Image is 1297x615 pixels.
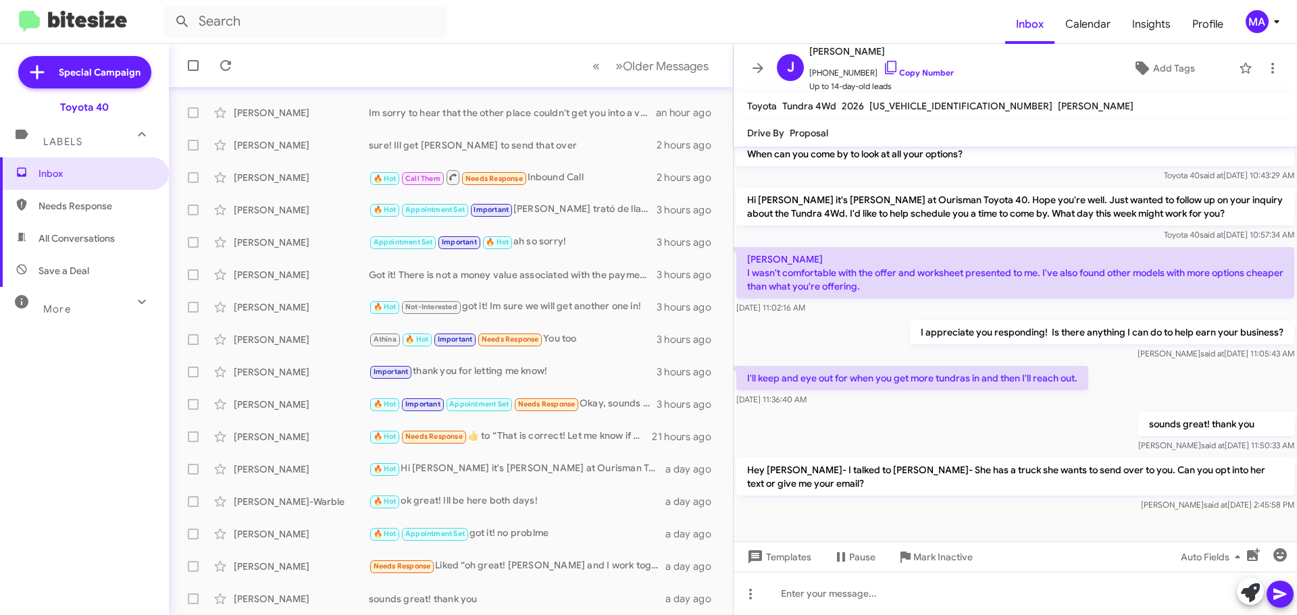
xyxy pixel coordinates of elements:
span: Mark Inactive [913,545,973,569]
div: Got it! There is not a money value associated with the payment deferral but thank you for respond... [369,268,657,282]
div: [PERSON_NAME] [234,268,369,282]
div: [PERSON_NAME] [234,560,369,573]
div: [PERSON_NAME] [234,203,369,217]
div: [PERSON_NAME] [234,106,369,119]
button: Pause [822,545,886,569]
span: Important [405,400,440,408]
span: 🔥 Hot [374,205,397,214]
div: a day ago [665,495,722,508]
span: [PHONE_NUMBER] [809,59,954,80]
div: thank you for letting me know! [369,364,657,379]
span: Important [438,335,473,344]
span: Toyota 40 [DATE] 10:43:29 AM [1164,170,1294,180]
div: an hour ago [656,106,722,119]
div: Liked “oh great! [PERSON_NAME] and I work together. Let her know whenever you want to come in!” [369,558,665,574]
span: More [43,303,71,315]
a: Profile [1181,5,1234,44]
span: Inbox [39,167,153,180]
span: [PERSON_NAME] [DATE] 2:45:58 PM [1141,500,1294,510]
div: 2 hours ago [657,171,722,184]
span: Appointment Set [405,205,465,214]
span: Toyota [747,100,777,112]
div: sounds great! thank you [369,592,665,606]
span: J [787,57,794,78]
div: a day ago [665,560,722,573]
p: I appreciate you responding! Is there anything I can do to help earn your business? [910,320,1294,344]
span: [PERSON_NAME] [DATE] 11:05:43 AM [1138,348,1294,358]
span: said at [1200,170,1223,180]
p: Hey [PERSON_NAME]- I talked to [PERSON_NAME]- She has a truck she wants to send over to you. Can ... [736,458,1294,496]
div: [PERSON_NAME] [234,171,369,184]
span: Important [374,367,409,376]
a: Insights [1121,5,1181,44]
span: [DATE] 11:02:16 AM [736,302,805,313]
span: Proposal [790,127,828,139]
div: [PERSON_NAME] [234,365,369,379]
div: 21 hours ago [652,430,722,444]
div: Hi [PERSON_NAME] it's [PERSON_NAME] at Ourisman Toyota 40. Skip the stress and drive [DATE] - pay... [369,461,665,477]
span: Needs Response [465,174,523,183]
nav: Page navigation example [585,52,717,80]
button: Previous [584,52,608,80]
span: said at [1201,440,1225,450]
div: ​👍​ to “ That is correct! Let me know if you have any questions before then. Otherwise, I will se... [369,429,652,444]
div: a day ago [665,592,722,606]
div: Toyota 40 [60,101,109,114]
span: Not-Interested [405,302,457,311]
div: [PERSON_NAME] [234,430,369,444]
span: Up to 14-day-old leads [809,80,954,93]
div: 3 hours ago [657,203,722,217]
a: Calendar [1054,5,1121,44]
div: [PERSON_NAME] trató de llamarte para repasar algunas cosas. ¿Puedes devolverle la llamada? [369,202,657,217]
div: [PERSON_NAME] [234,236,369,249]
div: [PERSON_NAME] [234,592,369,606]
div: Okay, sounds good [369,396,657,412]
div: 3 hours ago [657,365,722,379]
div: got it! Im sure we will get another one in! [369,299,657,315]
button: MA [1234,10,1282,33]
span: said at [1200,348,1224,358]
span: [PERSON_NAME] [DATE] 11:50:33 AM [1138,440,1294,450]
a: Copy Number [883,68,954,78]
div: Inbound Call [369,169,657,186]
button: Add Tags [1094,56,1232,80]
span: Auto Fields [1181,545,1246,569]
div: [PERSON_NAME] [234,462,369,476]
span: 🔥 Hot [405,335,428,344]
div: a day ago [665,527,722,541]
span: 🔥 Hot [374,529,397,538]
p: I'll keep and eye out for when you get more tundras in and then I'll reach out. [736,366,1088,390]
div: got it! no problme [369,526,665,541]
span: Call Them [405,174,440,183]
input: Search [163,5,447,38]
div: 3 hours ago [657,398,722,411]
span: 🔥 Hot [374,400,397,408]
span: Save a Deal [39,264,89,277]
span: Important [474,205,509,214]
span: said at [1200,230,1223,240]
p: sounds great! thank you [1138,412,1294,436]
span: Important [442,238,477,246]
span: 🔥 Hot [486,238,509,246]
span: Older Messages [623,59,709,74]
div: Im sorry to hear that the other place couldn't get you into a vehicle. [369,106,656,119]
span: 🔥 Hot [374,432,397,441]
span: Needs Response [405,432,463,441]
div: You too [369,331,657,347]
div: [PERSON_NAME] [234,398,369,411]
span: 🔥 Hot [374,302,397,311]
span: Needs Response [39,199,153,213]
span: Add Tags [1153,56,1195,80]
span: said at [1204,500,1227,510]
button: Next [607,52,717,80]
span: Templates [744,545,811,569]
span: [US_VEHICLE_IDENTIFICATION_NUMBER] [869,100,1052,112]
div: ah so sorry! [369,234,657,250]
a: Inbox [1005,5,1054,44]
span: Drive By [747,127,784,139]
div: 3 hours ago [657,236,722,249]
span: » [615,57,623,74]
